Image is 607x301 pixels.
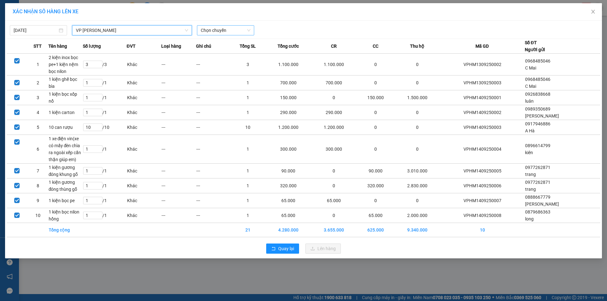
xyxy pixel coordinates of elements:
[231,193,266,208] td: 1
[440,54,525,75] td: VPHM1309250002
[231,135,266,164] td: 1
[440,178,525,193] td: VPHM1409250006
[394,90,440,105] td: 1.500.000
[48,223,83,237] td: Tổng cộng
[196,178,231,193] td: ---
[127,75,162,90] td: Khác
[48,208,83,223] td: 1 kiện bọc nilon hồng
[28,75,48,90] td: 2
[525,39,545,53] div: Số ĐT Người gửi
[265,54,311,75] td: 1.100.000
[311,178,357,193] td: 0
[231,75,266,90] td: 1
[440,208,525,223] td: VPHM1409250008
[127,178,162,193] td: Khác
[28,54,48,75] td: 1
[525,150,533,155] span: kiên
[265,120,311,135] td: 1.200.000
[525,113,559,118] span: [PERSON_NAME]
[17,21,34,27] strong: CSKH:
[28,193,48,208] td: 9
[311,90,357,105] td: 0
[196,193,231,208] td: ---
[440,120,525,135] td: VPHM1409250003
[394,75,440,90] td: 0
[265,90,311,105] td: 150.000
[231,120,266,135] td: 10
[196,105,231,120] td: ---
[525,99,534,104] span: luân
[50,21,126,33] span: CÔNG TY TNHH CHUYỂN PHÁT NHANH BẢO AN
[271,246,276,251] span: rollback
[83,43,101,50] span: Số lượng
[34,43,42,50] span: STT
[265,135,311,164] td: 300.000
[196,208,231,223] td: ---
[240,43,256,50] span: Tổng SL
[278,245,294,252] span: Quay lại
[231,105,266,120] td: 1
[161,90,196,105] td: ---
[48,43,67,50] span: Tên hàng
[48,105,83,120] td: 1 kiện carton
[311,193,357,208] td: 65.000
[48,90,83,105] td: 1 kiện bọc xốp nổ
[525,187,536,192] span: trang
[394,193,440,208] td: 0
[3,21,48,33] span: [PHONE_NUMBER]
[28,90,48,105] td: 3
[394,54,440,75] td: 0
[161,54,196,75] td: ---
[357,135,394,164] td: 0
[311,164,357,178] td: 0
[357,178,394,193] td: 320.000
[161,105,196,120] td: ---
[440,90,525,105] td: VPHM1409250001
[161,164,196,178] td: ---
[584,3,602,21] button: Close
[440,75,525,90] td: VPHM1309250003
[305,244,341,254] button: uploadLên hàng
[28,105,48,120] td: 4
[161,120,196,135] td: ---
[161,193,196,208] td: ---
[440,193,525,208] td: VPHM1409250007
[525,92,550,97] span: 0926838668
[357,120,394,135] td: 0
[440,135,525,164] td: VPHM1409250004
[440,223,525,237] td: 10
[440,164,525,178] td: VPHM1409250005
[83,193,126,208] td: / 1
[161,178,196,193] td: ---
[185,28,188,32] span: down
[525,180,550,185] span: 0977262871
[127,120,162,135] td: Khác
[83,54,126,75] td: / 3
[231,90,266,105] td: 1
[83,135,126,164] td: / 1
[127,90,162,105] td: Khác
[373,43,378,50] span: CC
[357,193,394,208] td: 0
[83,178,126,193] td: / 1
[525,84,536,89] span: C Mai
[196,75,231,90] td: ---
[3,38,98,47] span: Mã đơn: VPHM1409250004
[83,164,126,178] td: / 1
[14,27,58,34] input: 14/09/2025
[28,120,48,135] td: 5
[48,193,83,208] td: 1 kiện bọc pe
[311,75,357,90] td: 700.000
[265,208,311,223] td: 65.000
[394,178,440,193] td: 2.830.000
[83,208,126,223] td: / 1
[394,120,440,135] td: 0
[48,120,83,135] td: 10 can rượu
[525,209,550,214] span: 0879686363
[591,9,596,14] span: close
[83,120,126,135] td: / 10
[357,208,394,223] td: 65.000
[394,164,440,178] td: 3.010.000
[394,135,440,164] td: 0
[196,90,231,105] td: ---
